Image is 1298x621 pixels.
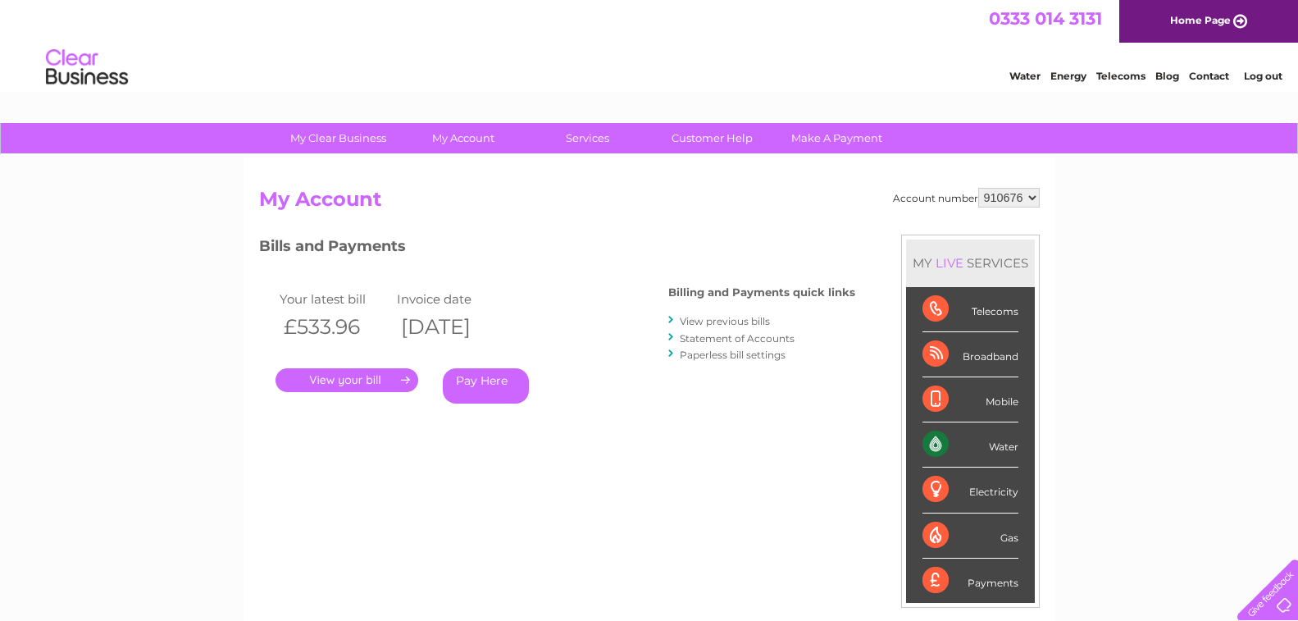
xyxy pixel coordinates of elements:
div: Mobile [922,377,1018,422]
img: logo.png [45,43,129,93]
a: Energy [1050,70,1086,82]
div: Payments [922,559,1018,603]
div: Gas [922,514,1018,559]
div: Water [922,422,1018,468]
a: My Clear Business [271,123,406,153]
a: Pay Here [443,368,529,404]
td: Your latest bill [276,288,394,310]
td: Invoice date [393,288,511,310]
a: Blog [1155,70,1179,82]
a: . [276,368,418,392]
div: Electricity [922,468,1018,513]
a: Statement of Accounts [680,332,795,345]
a: 0333 014 3131 [989,8,1102,29]
a: My Account [395,123,531,153]
h2: My Account [259,188,1040,219]
th: [DATE] [393,310,511,344]
div: Telecoms [922,287,1018,332]
a: Water [1009,70,1041,82]
div: LIVE [932,255,967,271]
h3: Bills and Payments [259,235,855,263]
h4: Billing and Payments quick links [668,286,855,299]
div: Clear Business is a trading name of Verastar Limited (registered in [GEOGRAPHIC_DATA] No. 3667643... [262,9,1037,80]
a: Make A Payment [769,123,904,153]
div: MY SERVICES [906,240,1035,286]
div: Broadband [922,332,1018,377]
a: Log out [1244,70,1282,82]
a: Paperless bill settings [680,349,786,361]
a: Services [520,123,655,153]
a: Contact [1189,70,1229,82]
a: Telecoms [1096,70,1145,82]
div: Account number [893,188,1040,208]
th: £533.96 [276,310,394,344]
a: View previous bills [680,315,770,327]
a: Customer Help [644,123,780,153]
